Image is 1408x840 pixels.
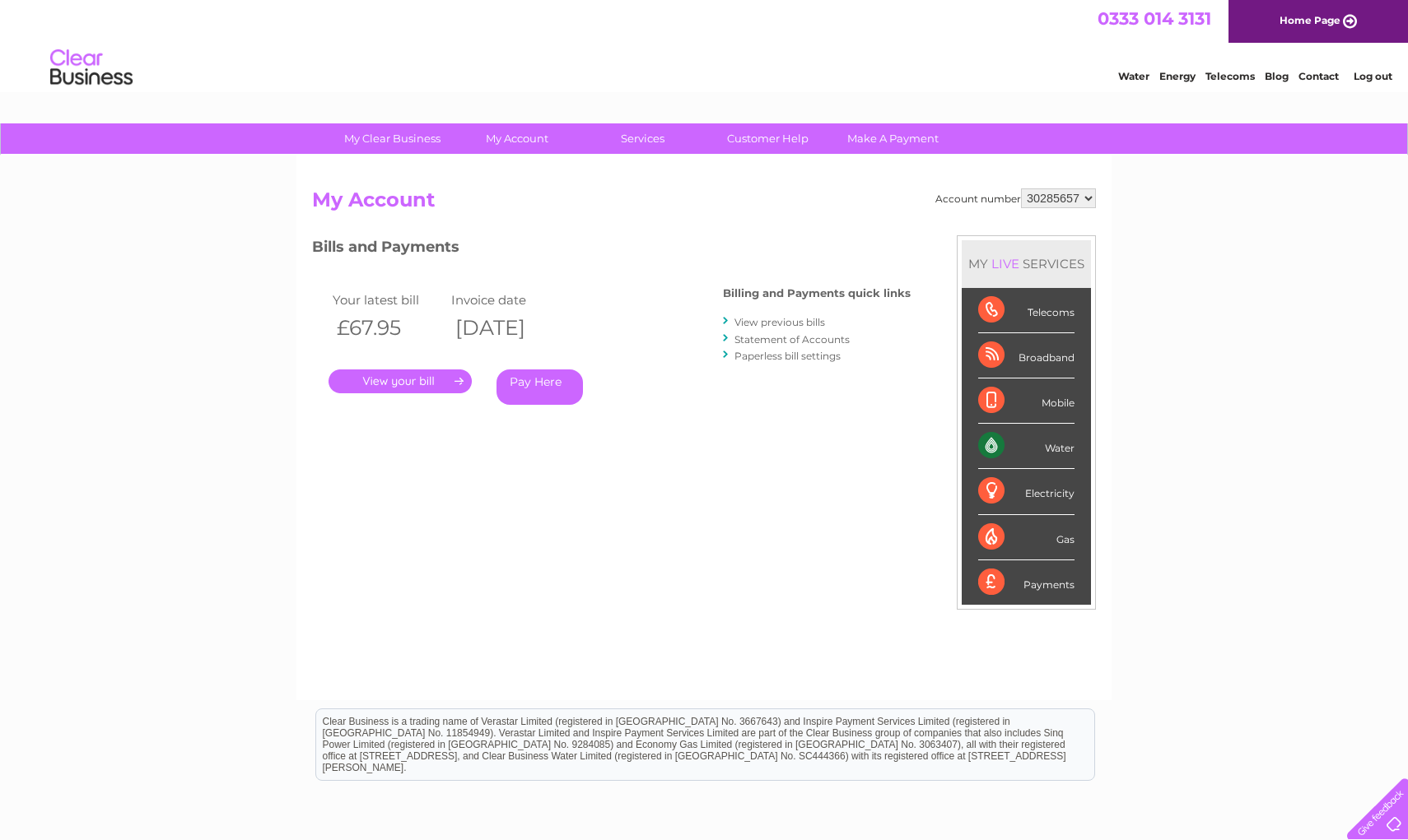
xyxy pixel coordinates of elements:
h3: Bills and Payments [312,235,911,264]
div: LIVE [988,256,1023,271]
td: Invoice date [447,289,566,311]
div: Broadband [978,333,1075,378]
a: . [329,369,472,393]
div: Mobile [978,378,1075,424]
div: MY SERVICES [962,240,1091,287]
th: [DATE] [447,311,566,345]
a: Contact [1298,70,1339,82]
div: Electricity [978,469,1075,514]
h2: My Account [312,188,1096,220]
a: Telecoms [1205,70,1255,82]
a: My Clear Business [324,123,460,154]
a: Paperless bill settings [734,350,841,362]
a: Log out [1354,70,1392,82]
div: Clear Business is a trading name of Verastar Limited (registered in [GEOGRAPHIC_DATA] No. 3667643... [316,9,1094,80]
a: Services [575,123,711,154]
a: View previous bills [734,316,825,328]
a: Blog [1265,70,1289,82]
a: Energy [1159,70,1196,82]
div: Telecoms [978,288,1075,333]
a: Statement of Accounts [734,333,850,346]
a: My Account [450,123,585,154]
a: Make A Payment [825,123,961,154]
h4: Billing and Payments quick links [723,287,911,299]
a: Customer Help [700,123,836,154]
a: Water [1118,70,1149,82]
div: Water [978,424,1075,469]
div: Account number [935,188,1096,208]
a: Pay Here [497,369,583,405]
a: 0333 014 3131 [1098,8,1211,29]
div: Payments [978,560,1075,605]
th: £67.95 [329,311,447,345]
img: logo.png [49,43,133,93]
div: Gas [978,515,1075,560]
td: Your latest bill [329,289,447,311]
